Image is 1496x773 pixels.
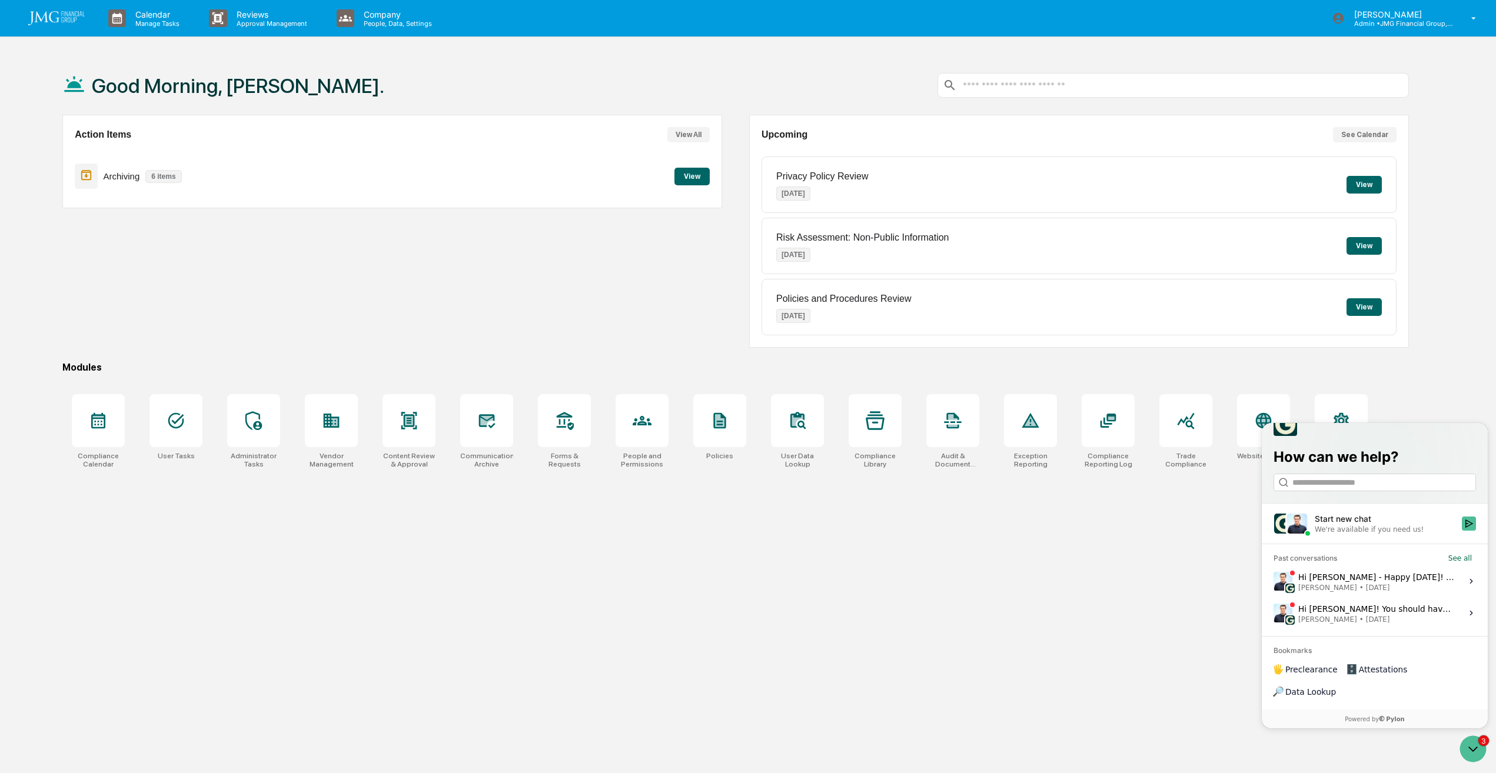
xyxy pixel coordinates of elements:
[227,19,313,28] p: Approval Management
[1333,127,1397,142] button: See Calendar
[97,241,146,252] span: Attestations
[92,74,384,98] h1: Good Morning, [PERSON_NAME].
[616,452,669,468] div: People and Permissions
[24,263,74,275] span: Data Lookup
[776,186,810,201] p: [DATE]
[158,452,195,460] div: User Tasks
[85,242,95,251] div: 🗄️
[776,309,810,323] p: [DATE]
[7,236,81,257] a: 🖐️Preclearance
[24,241,76,252] span: Preclearance
[383,452,435,468] div: Content Review & Approval
[706,452,733,460] div: Policies
[200,94,214,108] button: Start new chat
[81,236,151,257] a: 🗄️Attestations
[1458,734,1490,766] iframe: Open customer support
[354,19,438,28] p: People, Data, Settings
[98,160,102,169] span: •
[28,11,85,25] img: logo
[1347,298,1382,316] button: View
[72,452,125,468] div: Compliance Calendar
[674,168,710,185] button: View
[776,171,868,182] p: Privacy Policy Review
[25,90,46,111] img: 8933085812038_c878075ebb4cc5468115_72.jpg
[1345,9,1454,19] p: [PERSON_NAME]
[1262,423,1488,728] iframe: Customer support window
[12,242,21,251] div: 🖐️
[538,452,591,468] div: Forms & Requests
[1082,452,1135,468] div: Compliance Reporting Log
[12,264,21,274] div: 🔎
[354,9,438,19] p: Company
[227,9,313,19] p: Reviews
[36,160,95,169] span: [PERSON_NAME]
[126,19,185,28] p: Manage Tasks
[36,192,95,201] span: [PERSON_NAME]
[104,160,128,169] span: [DATE]
[674,170,710,181] a: View
[1347,176,1382,194] button: View
[24,192,33,202] img: 1746055101610-c473b297-6a78-478c-a979-82029cc54cd1
[75,129,131,140] h2: Action Items
[12,25,214,44] p: How can we help?
[227,452,280,468] div: Administrator Tasks
[849,452,902,468] div: Compliance Library
[926,452,979,468] div: Audit & Document Logs
[104,171,140,181] p: Archiving
[83,291,142,301] a: Powered byPylon
[12,181,31,199] img: Jack Rasmussen
[117,292,142,301] span: Pylon
[12,90,33,111] img: 1746055101610-c473b297-6a78-478c-a979-82029cc54cd1
[305,452,358,468] div: Vendor Management
[182,128,214,142] button: See all
[762,129,807,140] h2: Upcoming
[771,452,824,468] div: User Data Lookup
[7,258,79,279] a: 🔎Data Lookup
[12,149,31,168] img: Jack Rasmussen
[98,192,102,201] span: •
[1237,452,1290,460] div: Website Archive
[53,90,193,102] div: Start new chat
[776,248,810,262] p: [DATE]
[12,131,75,140] div: Past conversations
[31,54,194,66] input: Clear
[62,362,1409,373] div: Modules
[1347,237,1382,255] button: View
[24,161,33,170] img: 1746055101610-c473b297-6a78-478c-a979-82029cc54cd1
[460,452,513,468] div: Communications Archive
[126,9,185,19] p: Calendar
[1159,452,1212,468] div: Trade Compliance
[53,102,162,111] div: We're available if you need us!
[104,192,128,201] span: [DATE]
[1004,452,1057,468] div: Exception Reporting
[776,294,911,304] p: Policies and Procedures Review
[776,232,949,243] p: Risk Assessment: Non-Public Information
[667,127,710,142] button: View All
[145,170,181,183] p: 6 items
[1345,19,1454,28] p: Admin • JMG Financial Group, Ltd.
